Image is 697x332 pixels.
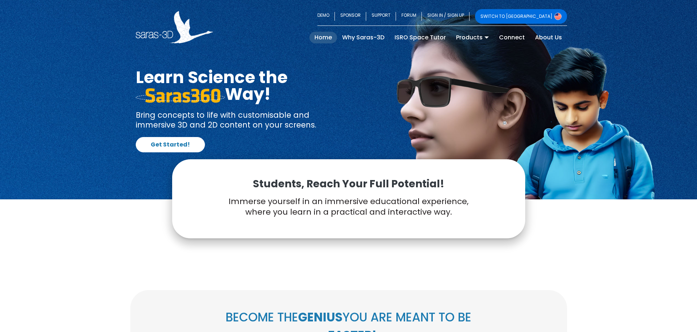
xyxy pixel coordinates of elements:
img: saras 360 [136,88,225,103]
a: SWITCH TO [GEOGRAPHIC_DATA] [475,9,567,24]
p: Immerse yourself in an immersive educational experience, where you learn in a practical and inter... [190,196,507,217]
a: SIGN IN / SIGN UP [422,9,470,24]
a: SUPPORT [366,9,396,24]
b: GENIUS [298,309,342,326]
h1: Learn Science the Way! [136,69,343,102]
a: Products [451,32,494,43]
img: Saras 3D [136,11,213,43]
a: About Us [530,32,567,43]
p: Students, Reach Your Full Potential! [190,177,507,191]
a: DEMO [317,9,335,24]
a: Why Saras-3D [337,32,389,43]
a: ISRO Space Tutor [389,32,451,43]
a: SPONSOR [335,9,366,24]
a: Home [309,32,337,43]
a: Get Started! [136,137,205,152]
a: FORUM [396,9,422,24]
a: Connect [494,32,530,43]
img: Switch to USA [554,13,562,20]
p: Bring concepts to life with customisable and immersive 3D and 2D content on your screens. [136,110,343,130]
